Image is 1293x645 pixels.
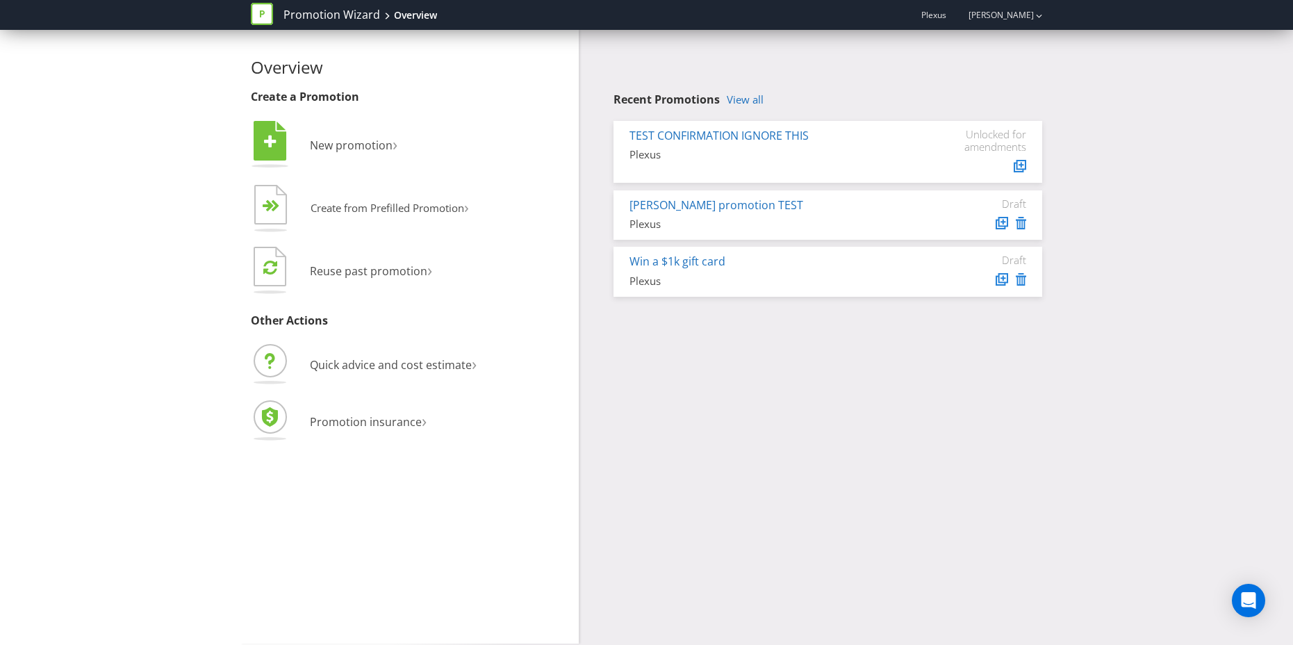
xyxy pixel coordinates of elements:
[943,197,1026,210] div: Draft
[251,315,569,327] h3: Other Actions
[613,92,720,107] span: Recent Promotions
[422,409,427,432] span: ›
[943,254,1026,266] div: Draft
[271,199,280,213] tspan: 
[310,263,427,279] span: Reuse past promotion
[727,94,764,106] a: View all
[311,201,464,215] span: Create from Prefilled Promotion
[283,7,380,23] a: Promotion Wizard
[310,138,393,153] span: New promotion
[251,181,470,237] button: Create from Prefilled Promotion›
[251,58,569,76] h2: Overview
[393,132,397,155] span: ›
[629,274,922,288] div: Plexus
[629,254,725,269] a: Win a $1k gift card
[394,8,437,22] div: Overview
[264,134,277,149] tspan: 
[310,414,422,430] span: Promotion insurance
[1232,584,1265,617] div: Open Intercom Messenger
[251,91,569,104] h3: Create a Promotion
[629,147,922,162] div: Plexus
[427,258,432,281] span: ›
[251,357,477,373] a: Quick advice and cost estimate›
[464,196,469,218] span: ›
[251,414,427,430] a: Promotion insurance›
[629,197,803,213] a: [PERSON_NAME] promotion TEST
[310,357,472,373] span: Quick advice and cost estimate
[943,128,1026,153] div: Unlocked for amendments
[629,217,922,231] div: Plexus
[921,9,946,21] span: Plexus
[263,259,277,275] tspan: 
[472,352,477,375] span: ›
[955,9,1034,21] a: [PERSON_NAME]
[629,128,809,143] a: TEST CONFIRMATION IGNORE THIS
